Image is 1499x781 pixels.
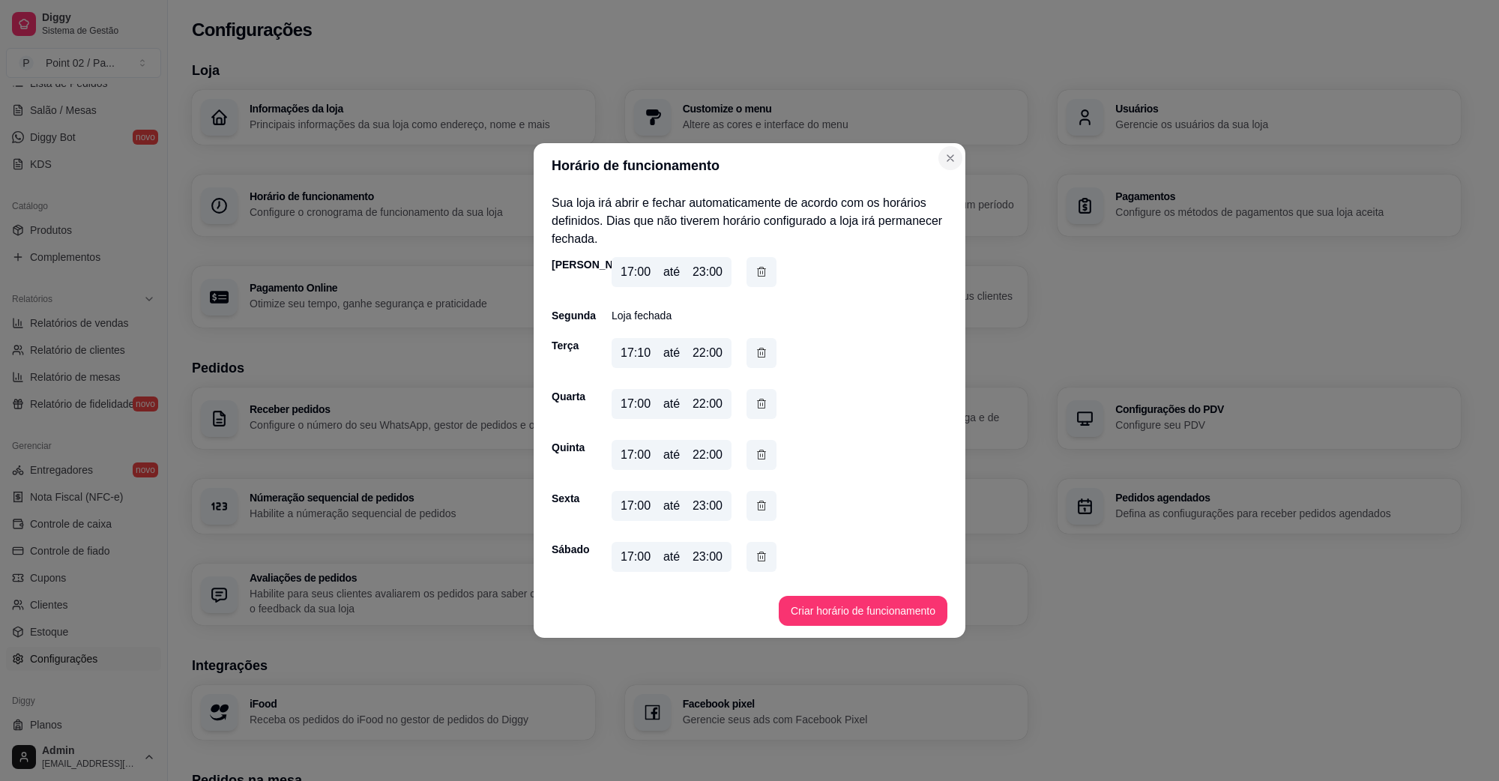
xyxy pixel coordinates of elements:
[552,257,582,272] div: [PERSON_NAME]
[621,497,651,515] div: 17:00
[663,263,680,281] div: até
[693,446,723,464] div: 22:00
[779,596,947,626] button: Criar horário de funcionamento
[938,146,962,170] button: Close
[552,194,947,248] p: Sua loja irá abrir e fechar automaticamente de acordo com os horários definidos. Dias que não tiv...
[552,338,582,353] div: Terça
[621,263,651,281] div: 17:00
[552,440,582,455] div: Quinta
[663,446,680,464] div: até
[621,344,651,362] div: 17:10
[621,395,651,413] div: 17:00
[552,542,582,557] div: Sábado
[621,548,651,566] div: 17:00
[552,389,582,404] div: Quarta
[663,344,680,362] div: até
[693,395,723,413] div: 22:00
[621,446,651,464] div: 17:00
[693,548,723,566] div: 23:00
[663,497,680,515] div: até
[693,497,723,515] div: 23:00
[552,308,582,323] div: Segunda
[552,491,582,506] div: Sexta
[534,143,965,188] header: Horário de funcionamento
[663,548,680,566] div: até
[693,344,723,362] div: 22:00
[612,308,672,323] p: Loja fechada
[693,263,723,281] div: 23:00
[663,395,680,413] div: até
